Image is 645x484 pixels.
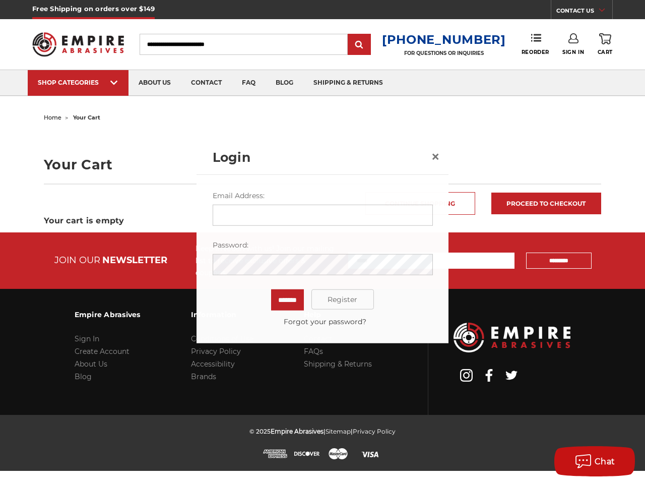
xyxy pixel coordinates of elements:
[73,114,100,121] span: your cart
[213,191,433,201] label: Email Address:
[427,148,443,164] a: Close
[598,49,613,55] span: Cart
[353,428,396,435] a: Privacy Policy
[213,240,433,251] label: Password:
[191,372,216,381] a: Brands
[181,70,232,96] a: contact
[44,158,601,171] h1: Your Cart
[454,323,571,353] img: Empire Abrasives Logo Image
[75,347,130,356] a: Create Account
[249,425,396,438] p: © 2025 | |
[304,347,323,356] a: FAQs
[191,347,241,356] a: Privacy Policy
[304,359,372,369] a: Shipping & Returns
[598,33,613,55] a: Cart
[271,428,324,435] span: Empire Abrasives
[54,255,100,266] span: JOIN OUR
[562,49,584,55] span: Sign In
[75,334,99,343] a: Sign In
[75,359,107,369] a: About Us
[431,146,440,166] span: ×
[554,446,635,476] button: Chat
[38,79,118,86] div: SHOP CATEGORIES
[556,5,612,19] a: CONTACT US
[349,35,369,55] input: Submit
[75,304,141,325] h3: Empire Abrasives
[213,148,427,167] h2: Login
[191,304,253,325] h3: Information
[128,70,181,96] a: about us
[382,50,506,56] p: FOR QUESTIONS OR INQUIRIES
[304,334,332,343] a: Contact
[196,243,338,279] div: Keep in touch with us! Join our mailing list to receive exclusive offers & coupons.
[75,372,92,381] a: Blog
[382,32,506,47] a: [PHONE_NUMBER]
[191,334,253,343] a: Conditions of Use
[44,215,601,227] h3: Your cart is empty
[266,70,303,96] a: blog
[102,255,167,266] span: NEWSLETTER
[522,33,549,55] a: Reorder
[303,70,393,96] a: shipping & returns
[522,49,549,55] span: Reorder
[232,70,266,96] a: faq
[311,289,374,310] a: Register
[595,457,615,466] span: Chat
[32,26,124,62] img: Empire Abrasives
[326,428,351,435] a: Sitemap
[218,317,432,327] a: Forgot your password?
[44,114,61,121] a: home
[191,359,235,369] a: Accessibility
[491,193,601,214] a: Proceed to checkout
